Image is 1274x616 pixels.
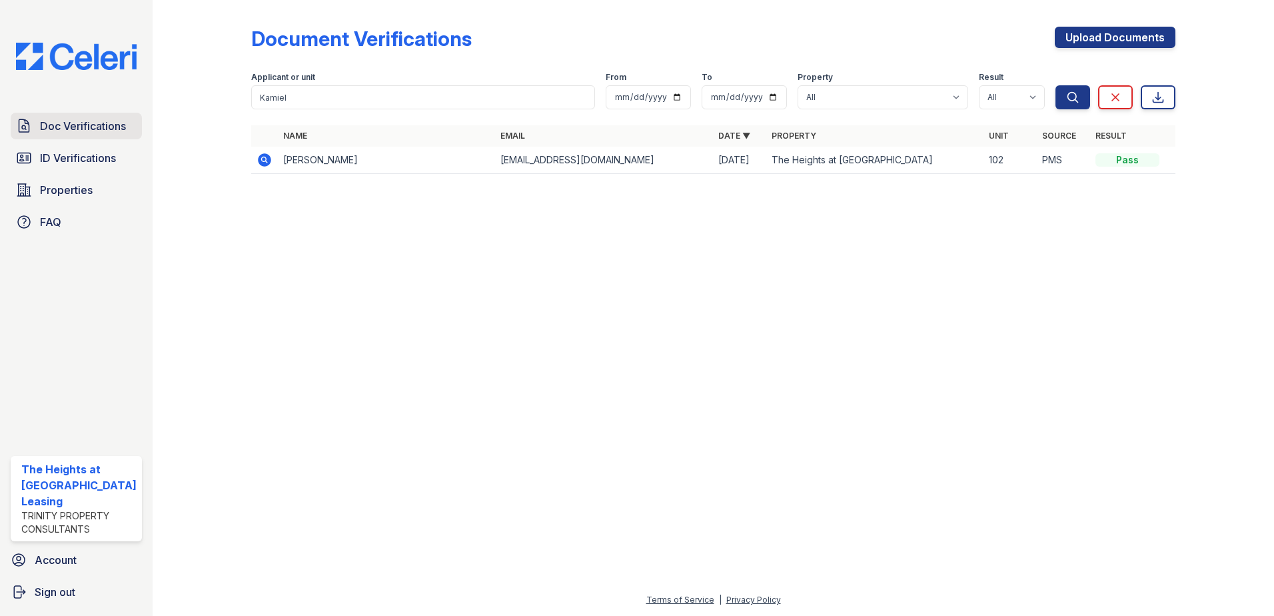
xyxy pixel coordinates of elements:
[251,85,596,109] input: Search by name, email, or unit number
[40,182,93,198] span: Properties
[35,584,75,600] span: Sign out
[726,595,781,605] a: Privacy Policy
[40,150,116,166] span: ID Verifications
[713,147,766,174] td: [DATE]
[772,131,816,141] a: Property
[500,131,525,141] a: Email
[646,595,714,605] a: Terms of Service
[1037,147,1090,174] td: PMS
[719,595,722,605] div: |
[1095,131,1127,141] a: Result
[1055,27,1175,48] a: Upload Documents
[21,509,137,536] div: Trinity Property Consultants
[11,145,142,171] a: ID Verifications
[5,579,147,605] a: Sign out
[35,552,77,568] span: Account
[11,113,142,139] a: Doc Verifications
[983,147,1037,174] td: 102
[979,72,1003,83] label: Result
[11,177,142,203] a: Properties
[283,131,307,141] a: Name
[5,547,147,573] a: Account
[798,72,833,83] label: Property
[495,147,713,174] td: [EMAIL_ADDRESS][DOMAIN_NAME]
[1095,153,1159,167] div: Pass
[21,461,137,509] div: The Heights at [GEOGRAPHIC_DATA] Leasing
[606,72,626,83] label: From
[251,27,472,51] div: Document Verifications
[5,43,147,70] img: CE_Logo_Blue-a8612792a0a2168367f1c8372b55b34899dd931a85d93a1a3d3e32e68fde9ad4.png
[989,131,1009,141] a: Unit
[1042,131,1076,141] a: Source
[278,147,496,174] td: [PERSON_NAME]
[702,72,712,83] label: To
[40,214,61,230] span: FAQ
[251,72,315,83] label: Applicant or unit
[766,147,984,174] td: The Heights at [GEOGRAPHIC_DATA]
[11,209,142,235] a: FAQ
[40,118,126,134] span: Doc Verifications
[718,131,750,141] a: Date ▼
